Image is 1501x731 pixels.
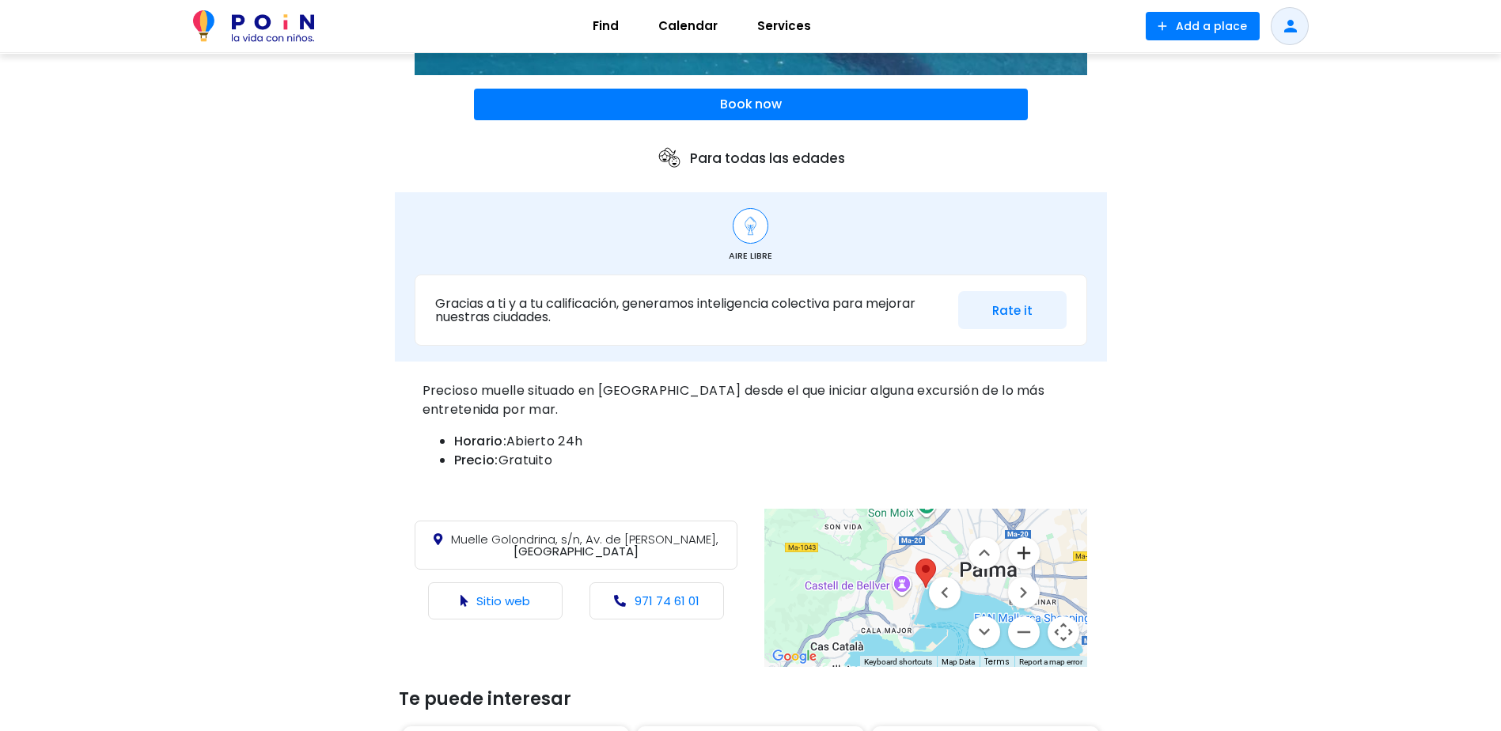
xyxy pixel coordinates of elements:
p: Para todas las edades [657,146,845,171]
button: Move left [929,577,961,608]
button: Map Data [942,657,975,668]
a: 971 74 61 01 [635,593,699,609]
a: Calendar [639,7,737,45]
a: Sitio web [476,593,530,609]
span: [GEOGRAPHIC_DATA] [451,531,718,559]
strong: Precio: [454,451,498,469]
h3: Te puede interesar [399,689,1103,710]
span: Calendar [651,13,725,39]
li: Gratuito [454,451,1079,470]
span: Services [750,13,818,39]
a: Services [737,7,831,45]
span: Aire Libre [729,249,772,263]
button: Move up [968,537,1000,569]
p: Precioso muelle situado en [GEOGRAPHIC_DATA] desde el que iniciar alguna excursión de lo más entr... [423,381,1079,419]
button: Rate it [958,291,1067,330]
a: Find [573,7,639,45]
img: Aire Libre [741,216,760,236]
img: Google [768,646,821,667]
button: Add a place [1146,12,1260,40]
strong: Horario: [454,432,506,450]
a: Open this area in Google Maps (opens a new window) [768,646,821,667]
button: Move right [1008,577,1040,608]
span: Find [586,13,626,39]
button: Move down [968,616,1000,648]
p: Gracias a ti y a tu calificación, generamos inteligencia colectiva para mejorar nuestras ciudades. [435,297,946,324]
span: Muelle Golondrina, s/n, Av. de [PERSON_NAME], [451,531,718,547]
button: Map camera controls [1048,616,1079,648]
button: Zoom out [1008,616,1040,648]
button: Zoom in [1008,537,1040,569]
img: ages icon [657,146,682,171]
img: POiN [193,10,314,42]
button: Keyboard shortcuts [864,657,932,668]
a: Terms (opens in new tab) [984,656,1010,668]
li: Abierto 24h [454,432,1079,451]
button: Book now [474,89,1028,120]
a: Report a map error [1019,657,1082,666]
